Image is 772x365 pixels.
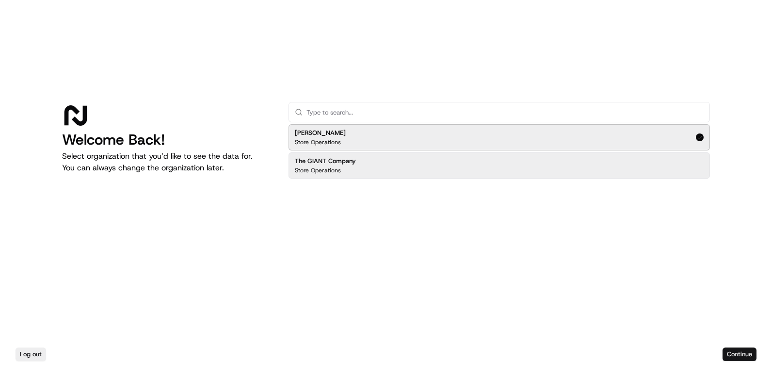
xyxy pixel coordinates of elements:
button: Log out [16,348,46,361]
div: Suggestions [289,122,710,181]
button: Continue [723,348,756,361]
h2: [PERSON_NAME] [295,129,346,137]
h1: Welcome Back! [62,131,273,149]
p: Store Operations [295,138,341,146]
input: Type to search... [306,102,704,122]
h2: The GIANT Company [295,157,356,166]
p: Select organization that you’d like to see the data for. You can always change the organization l... [62,150,273,174]
p: Store Operations [295,166,341,174]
